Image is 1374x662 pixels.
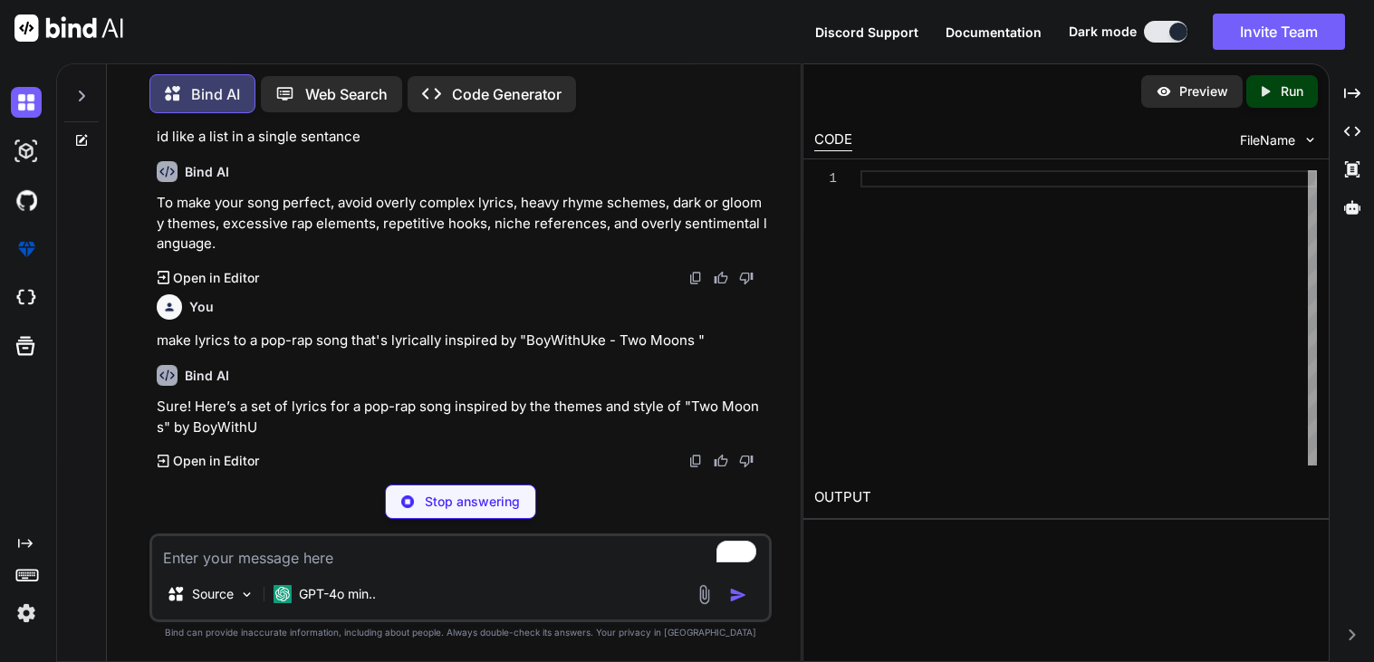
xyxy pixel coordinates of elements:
[305,83,388,105] p: Web Search
[152,536,769,569] textarea: To enrich screen reader interactions, please activate Accessibility in Grammarly extension settings
[1179,82,1228,101] p: Preview
[11,87,42,118] img: darkChat
[157,193,768,254] p: To make your song perfect, avoid overly complex lyrics, heavy rhyme schemes, dark or gloomy theme...
[814,130,852,151] div: CODE
[185,163,229,181] h6: Bind AI
[11,283,42,313] img: cloudideIcon
[299,585,376,603] p: GPT-4o min..
[149,626,772,639] p: Bind can provide inaccurate information, including about people. Always double-check its answers....
[11,136,42,167] img: darkAi-studio
[452,83,562,105] p: Code Generator
[157,331,768,351] p: make lyrics to a pop-rap song that's lyrically inspired by "BoyWithUke - Two Moons "
[1281,82,1303,101] p: Run
[714,454,728,468] img: like
[189,298,214,316] h6: You
[946,24,1042,40] span: Documentation
[803,476,1329,519] h2: OUTPUT
[274,585,292,603] img: GPT-4o mini
[1302,132,1318,148] img: chevron down
[1240,131,1295,149] span: FileName
[11,598,42,628] img: settings
[714,271,728,285] img: like
[11,234,42,264] img: premium
[739,454,754,468] img: dislike
[425,493,520,511] p: Stop answering
[173,269,259,287] p: Open in Editor
[1213,14,1345,50] button: Invite Team
[157,127,768,148] p: id like a list in a single sentance
[739,271,754,285] img: dislike
[729,586,747,604] img: icon
[191,83,240,105] p: Bind AI
[688,454,703,468] img: copy
[239,587,255,602] img: Pick Models
[815,24,918,40] span: Discord Support
[814,170,837,187] div: 1
[688,271,703,285] img: copy
[192,585,234,603] p: Source
[694,584,715,605] img: attachment
[946,23,1042,42] button: Documentation
[1069,23,1137,41] span: Dark mode
[14,14,123,42] img: Bind AI
[1156,83,1172,100] img: preview
[173,452,259,470] p: Open in Editor
[185,367,229,385] h6: Bind AI
[11,185,42,216] img: githubDark
[815,23,918,42] button: Discord Support
[157,397,768,437] p: Sure! Here’s a set of lyrics for a pop-rap song inspired by the themes and style of "Two Moons" b...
